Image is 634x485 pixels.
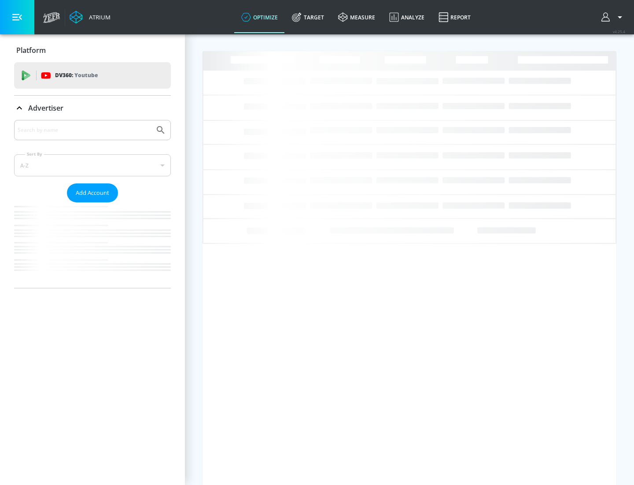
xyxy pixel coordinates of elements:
a: measure [331,1,382,33]
nav: list of Advertiser [14,202,171,288]
a: Target [285,1,331,33]
div: Atrium [85,13,111,21]
p: Youtube [74,71,98,80]
p: Platform [16,45,46,55]
a: Atrium [70,11,111,24]
span: v 4.25.4 [613,29,625,34]
a: Report [431,1,478,33]
p: DV360: [55,71,98,80]
div: Advertiser [14,120,171,288]
a: Analyze [382,1,431,33]
div: Platform [14,38,171,63]
div: Advertiser [14,96,171,120]
button: Add Account [67,183,118,202]
span: Add Account [76,188,109,198]
div: A-Z [14,154,171,176]
div: DV360: Youtube [14,62,171,89]
input: Search by name [18,124,151,136]
p: Advertiser [28,103,63,113]
a: optimize [234,1,285,33]
label: Sort By [25,151,44,157]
